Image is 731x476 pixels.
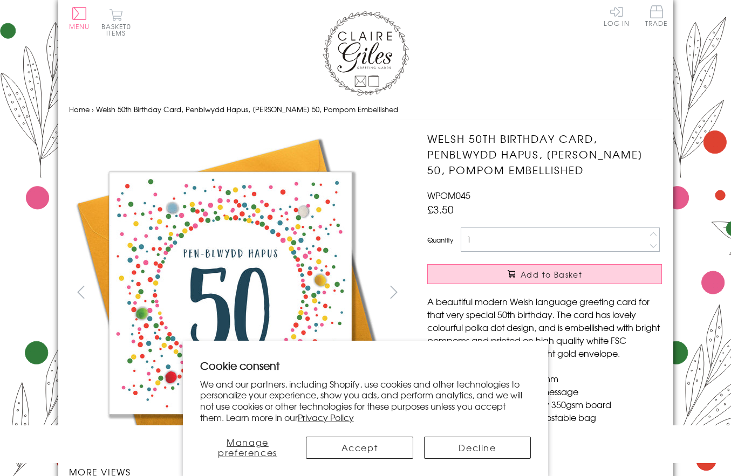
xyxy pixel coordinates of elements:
span: Add to Basket [521,269,582,280]
span: 0 items [106,22,131,38]
li: Blank inside for your own message [438,385,662,398]
button: Decline [424,437,531,459]
li: With matching sustainable sourced envelope [438,424,662,437]
button: next [381,280,406,304]
h2: Cookie consent [200,358,531,373]
button: Add to Basket [427,264,662,284]
label: Quantity [427,235,453,245]
button: Basket0 items [101,9,131,36]
a: Trade [645,5,668,29]
a: Log In [604,5,630,26]
span: Manage preferences [218,436,277,459]
li: Dimensions: 150mm x 150mm [438,372,662,385]
button: Accept [306,437,413,459]
h1: Welsh 50th Birthday Card, Penblwydd Hapus, [PERSON_NAME] 50, Pompom Embellished [427,131,662,177]
span: £3.50 [427,202,454,217]
button: prev [69,280,93,304]
p: A beautiful modern Welsh language greeting card for that very special 50th birthday. The card has... [427,295,662,360]
button: Menu [69,7,90,30]
span: Welsh 50th Birthday Card, Penblwydd Hapus, [PERSON_NAME] 50, Pompom Embellished [96,104,398,114]
img: Claire Giles Greetings Cards [323,11,409,96]
p: We and our partners, including Shopify, use cookies and other technologies to personalize your ex... [200,378,531,423]
button: Manage preferences [200,437,295,459]
span: Trade [645,5,668,26]
nav: breadcrumbs [69,99,662,121]
span: WPOM045 [427,189,470,202]
a: Home [69,104,90,114]
a: Privacy Policy [298,411,354,424]
span: › [92,104,94,114]
img: Welsh 50th Birthday Card, Penblwydd Hapus, Dotty 50, Pompom Embellished [69,131,393,454]
span: Menu [69,22,90,31]
li: Printed in the U.K on quality 350gsm board [438,398,662,411]
li: Comes wrapped in Compostable bag [438,411,662,424]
